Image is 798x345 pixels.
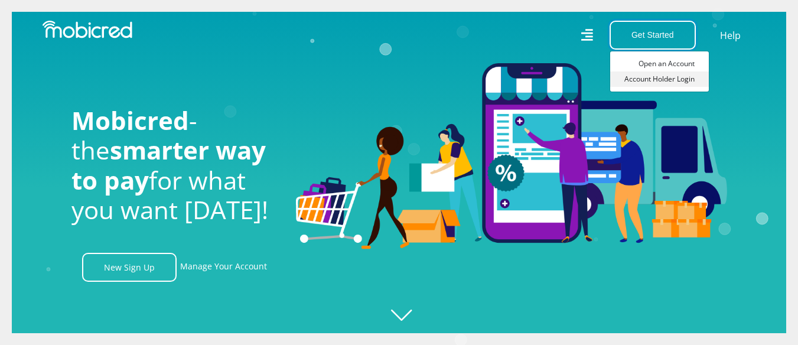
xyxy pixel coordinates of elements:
[610,56,709,71] a: Open an Account
[296,63,727,250] img: Welcome to Mobicred
[610,51,709,92] div: Get Started
[71,106,278,225] h1: - the for what you want [DATE]!
[71,103,189,137] span: Mobicred
[82,253,177,282] a: New Sign Up
[180,253,267,282] a: Manage Your Account
[71,133,266,196] span: smarter way to pay
[43,21,132,38] img: Mobicred
[610,71,709,87] a: Account Holder Login
[719,28,741,43] a: Help
[610,21,696,50] button: Get Started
